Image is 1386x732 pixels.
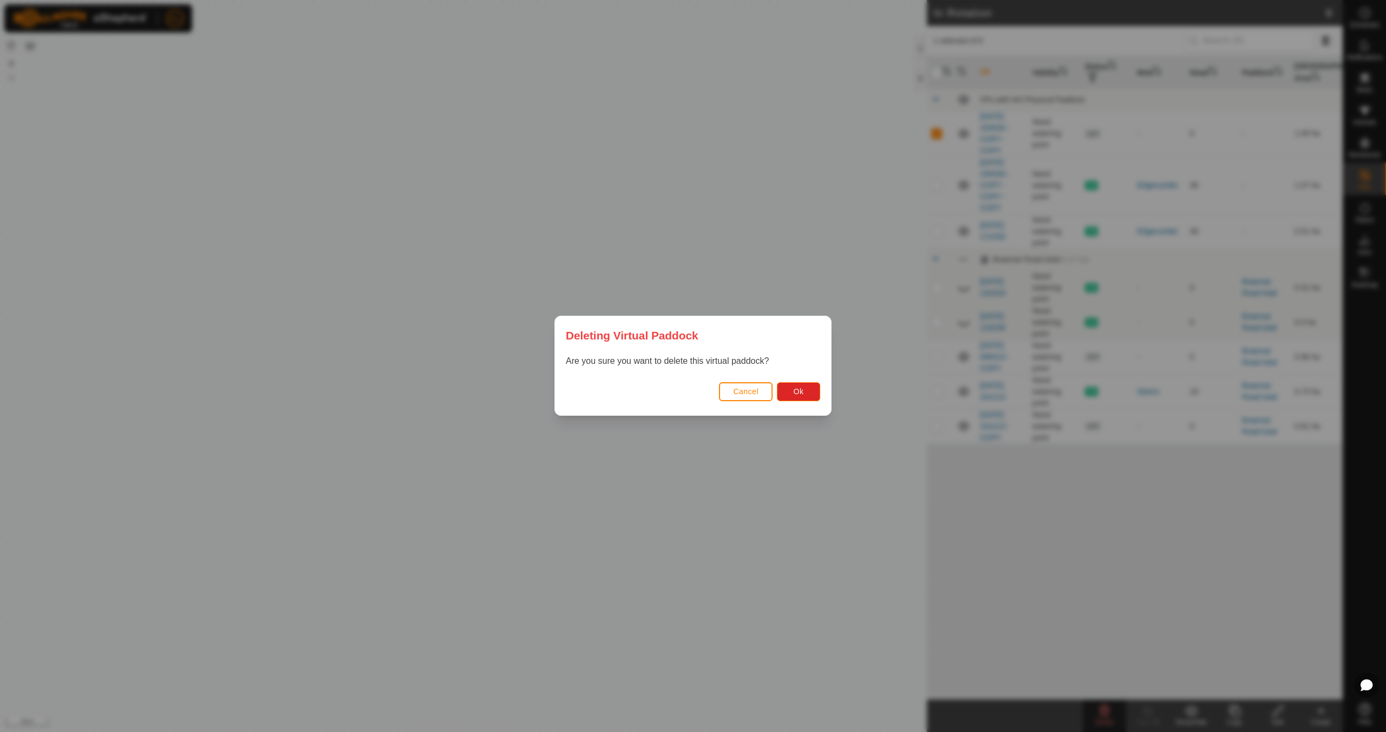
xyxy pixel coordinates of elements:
[794,388,804,396] span: Ok
[566,355,820,368] p: Are you sure you want to delete this virtual paddock?
[719,382,773,401] button: Cancel
[566,327,698,344] span: Deleting Virtual Paddock
[733,388,759,396] span: Cancel
[777,382,820,401] button: Ok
